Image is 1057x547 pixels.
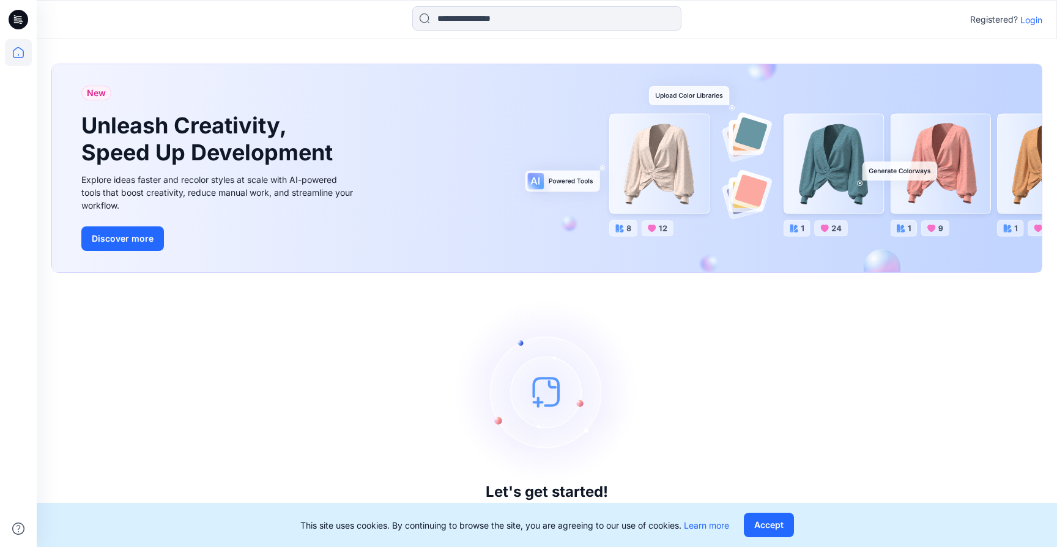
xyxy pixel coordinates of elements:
p: This site uses cookies. By continuing to browse the site, you are agreeing to our use of cookies. [300,519,729,532]
h1: Unleash Creativity, Speed Up Development [81,113,338,165]
button: Accept [744,513,794,537]
a: Learn more [684,520,729,530]
button: Discover more [81,226,164,251]
p: Registered? [970,12,1018,27]
a: Discover more [81,226,357,251]
p: Login [1020,13,1042,26]
div: Explore ideas faster and recolor styles at scale with AI-powered tools that boost creativity, red... [81,173,357,212]
img: empty-state-image.svg [455,300,639,483]
h3: Let's get started! [486,483,608,500]
span: New [87,86,106,100]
